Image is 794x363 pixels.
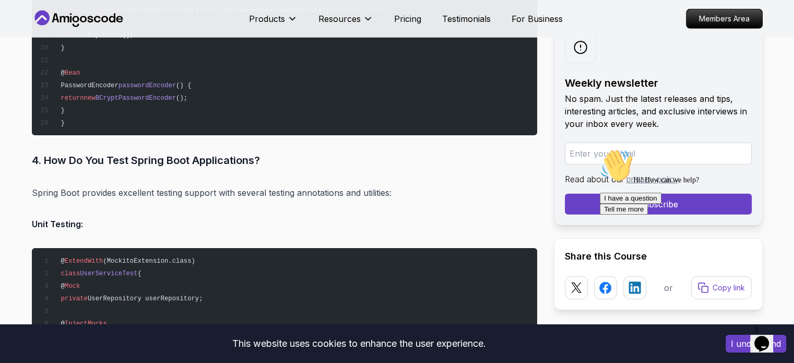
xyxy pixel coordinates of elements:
a: Pricing [394,13,421,25]
span: @ [61,69,64,77]
span: PasswordEncoder [61,82,118,89]
a: Testimonials [442,13,491,25]
h3: 4. How Do You Test Spring Boot Applications? [32,152,537,169]
a: Members Area [686,9,763,29]
span: @ [61,320,64,327]
span: @ [61,283,64,290]
span: } [61,120,64,127]
iframe: chat widget [750,321,784,353]
span: } [61,107,64,114]
span: BCryptPasswordEncoder [96,95,176,102]
button: Products [249,13,298,33]
p: Products [249,13,285,25]
p: Members Area [686,9,762,28]
span: (MockitoExtension.class) [103,257,195,265]
span: Hi! How can we help? [4,31,103,39]
p: Spring Boot provides excellent testing support with several testing annotations and utilities: [32,185,537,200]
input: Enter your email [565,143,752,165]
button: I have a question [4,48,66,59]
button: Subscribe [565,194,752,215]
span: InjectMocks [65,320,107,327]
span: { [138,270,141,277]
span: ExtendWith [65,257,103,265]
p: No spam. Just the latest releases and tips, interesting articles, and exclusive interviews in you... [565,92,752,130]
iframe: chat widget [596,145,784,316]
div: This website uses cookies to enhance the user experience. [8,332,710,355]
span: Bean [65,69,80,77]
span: UserServiceTest [80,270,137,277]
strong: Unit Testing: [32,219,83,229]
span: (); [176,95,187,102]
button: Resources [318,13,373,33]
span: private [61,295,87,302]
span: UserRepository userRepository; [88,295,203,302]
span: class [61,270,80,277]
span: new [84,95,96,102]
p: Resources [318,13,361,25]
h2: Weekly newsletter [565,76,752,90]
a: For Business [512,13,563,25]
span: @ [61,257,64,265]
span: () { [176,82,191,89]
span: return [61,95,84,102]
p: Read about our . [565,173,752,185]
span: passwordEncoder [118,82,176,89]
button: Accept cookies [726,335,786,353]
div: 👋Hi! How can we help?I have a questionTell me more [4,4,192,70]
button: Tell me more [4,59,52,70]
span: Mock [65,283,80,290]
img: :wave: [4,4,38,38]
span: } [61,44,64,52]
h2: Share this Course [565,249,752,264]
